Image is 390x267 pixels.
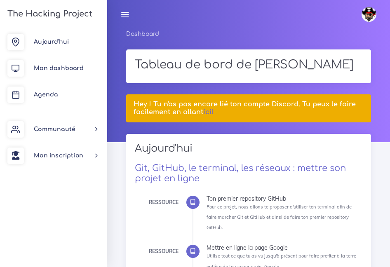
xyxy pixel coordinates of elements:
[34,152,83,159] span: Mon inscription
[149,198,179,207] div: Ressource
[135,58,362,72] h1: Tableau de bord de [PERSON_NAME]
[358,2,383,26] a: avatar
[34,126,75,132] span: Communauté
[5,9,92,19] h3: The Hacking Project
[34,91,58,98] span: Agenda
[135,163,346,183] a: Git, GitHub, le terminal, les réseaux : mettre son projet en ligne
[149,247,179,256] div: Ressource
[135,143,362,160] h2: Aujourd'hui
[207,245,356,251] div: Mettre en ligne la page Google
[207,196,356,201] div: Ton premier repository GitHub
[126,31,159,37] a: Dashboard
[34,65,84,71] span: Mon dashboard
[362,7,376,22] img: avatar
[34,39,69,45] span: Aujourd'hui
[134,101,363,116] h5: Hey ! Tu n'as pas encore lié ton compte Discord. Tu peux le faire facilement en allant
[207,204,352,230] small: Pour ce projet, nous allons te proposer d'utiliser ton terminal afin de faire marcher Git et GitH...
[203,108,214,116] a: ici!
